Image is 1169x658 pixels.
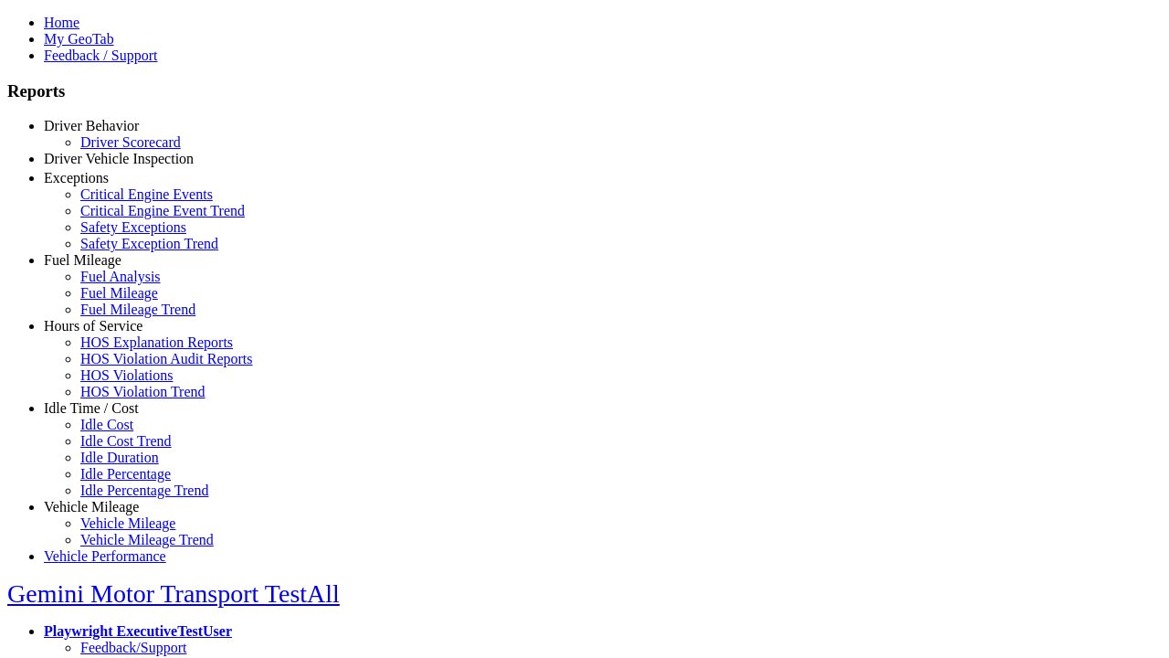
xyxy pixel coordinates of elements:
[80,433,172,449] a: Idle Cost Trend
[44,252,121,268] a: Fuel Mileage
[80,483,208,498] a: Idle Percentage Trend
[80,302,195,317] a: Fuel Mileage Trend
[80,450,159,465] a: Idle Duration
[80,236,218,251] a: Safety Exception Trend
[44,499,139,515] a: Vehicle Mileage
[80,532,214,547] a: Vehicle Mileage Trend
[80,269,161,284] a: Fuel Analysis
[80,640,186,655] a: Feedback/Support
[7,81,1162,101] h3: Reports
[44,400,139,416] a: Idle Time / Cost
[44,548,166,564] a: Vehicle Performance
[80,285,158,301] a: Fuel Mileage
[44,151,194,166] a: Driver Vehicle Inspection
[44,15,79,30] a: Home
[80,334,233,350] a: HOS Explanation Reports
[44,48,157,63] a: Feedback / Support
[80,466,171,482] a: Idle Percentage
[44,31,114,47] a: My GeoTab
[44,170,109,186] a: Exceptions
[80,367,173,383] a: HOS Violations
[44,623,232,639] a: Playwright ExecutiveTestUser
[44,118,139,133] a: Driver Behavior
[80,167,116,183] a: DVIR
[80,384,205,399] a: HOS Violation Trend
[80,515,175,531] a: Vehicle Mileage
[80,186,213,202] a: Critical Engine Events
[80,417,133,432] a: Idle Cost
[80,351,253,366] a: HOS Violation Audit Reports
[44,318,142,334] a: Hours of Service
[80,203,245,218] a: Critical Engine Event Trend
[80,134,181,150] a: Driver Scorecard
[80,219,186,235] a: Safety Exceptions
[7,579,340,608] a: Gemini Motor Transport TestAll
